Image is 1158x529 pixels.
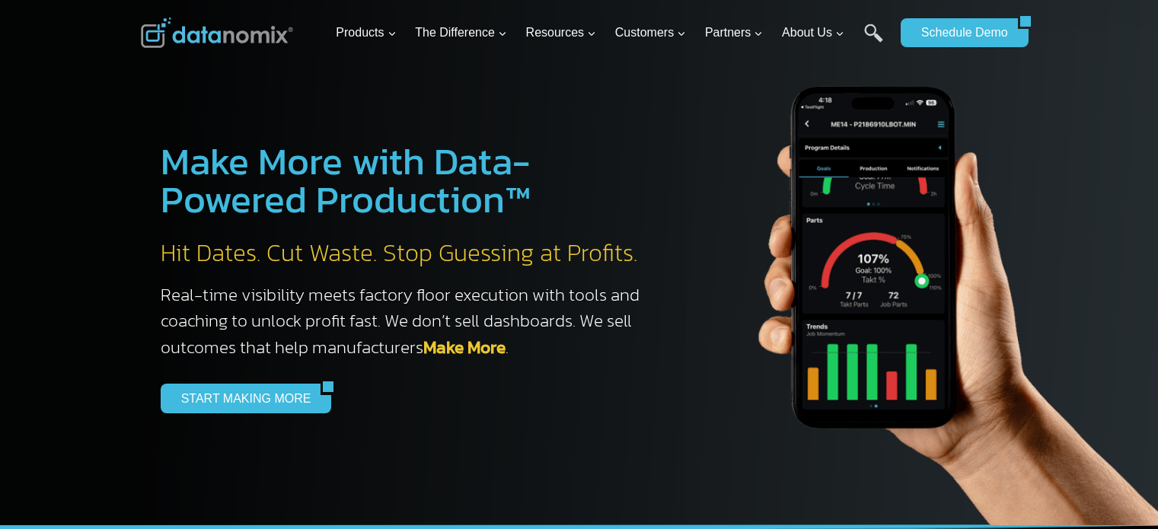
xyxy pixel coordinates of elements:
[161,237,656,269] h2: Hit Dates. Cut Waste. Stop Guessing at Profits.
[526,23,596,43] span: Resources
[423,334,506,360] a: Make More
[161,384,321,413] a: START MAKING MORE
[864,24,883,58] a: Search
[782,23,844,43] span: About Us
[141,18,293,48] img: Datanomix
[330,8,893,58] nav: Primary Navigation
[901,18,1018,47] a: Schedule Demo
[705,23,763,43] span: Partners
[415,23,507,43] span: The Difference
[161,142,656,218] h1: Make More with Data-Powered Production™
[336,23,396,43] span: Products
[161,282,656,361] h3: Real-time visibility meets factory floor execution with tools and coaching to unlock profit fast....
[615,23,686,43] span: Customers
